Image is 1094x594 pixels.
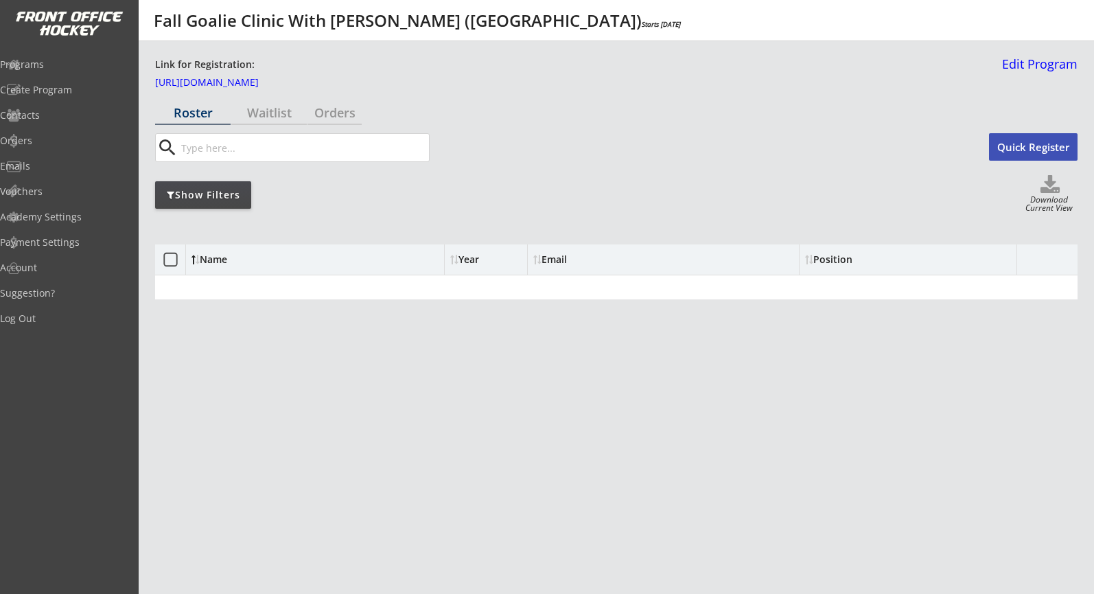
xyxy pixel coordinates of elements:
[155,58,257,72] div: Link for Registration:
[155,188,251,202] div: Show Filters
[533,255,657,264] div: Email
[450,255,522,264] div: Year
[154,12,681,29] div: Fall Goalie Clinic With [PERSON_NAME] ([GEOGRAPHIC_DATA])
[178,134,429,161] input: Type here...
[231,106,307,119] div: Waitlist
[1023,175,1078,196] button: Click to download full roster. Your browser settings may try to block it, check your security set...
[155,78,292,93] a: [URL][DOMAIN_NAME]
[191,255,303,264] div: Name
[307,106,362,119] div: Orders
[155,106,231,119] div: Roster
[997,58,1078,82] a: Edit Program
[642,19,681,29] em: Starts [DATE]
[805,255,929,264] div: Position
[989,133,1078,161] button: Quick Register
[15,11,124,36] img: FOH%20White%20Logo%20Transparent.png
[1021,196,1078,214] div: Download Current View
[156,137,178,159] button: search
